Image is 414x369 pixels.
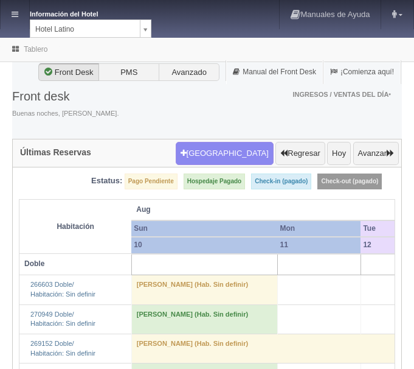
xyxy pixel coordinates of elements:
[57,222,94,231] strong: Habitación
[251,174,311,189] label: Check-in (pagado)
[12,109,119,119] span: Buenas noches, [PERSON_NAME].
[30,6,127,19] dt: Información del Hotel
[125,174,178,189] label: Pago Pendiente
[24,45,47,54] a: Tablero
[292,91,391,98] span: Ingresos / Ventas del día
[131,220,277,237] th: Sun
[131,275,277,304] td: [PERSON_NAME] (Hab. Sin definir)
[98,63,159,82] label: PMS
[30,281,95,298] a: 266603 Doble/Habitación: Sin definir
[131,304,277,334] td: [PERSON_NAME] (Hab. Sin definir)
[30,311,95,328] a: 270949 Doble/Habitación: Sin definir
[91,175,122,187] label: Estatus:
[278,220,361,237] th: Mon
[353,142,399,165] button: Avanzar
[159,63,219,82] label: Avanzado
[30,19,151,38] a: Hotel Latino
[136,205,356,215] span: Aug
[184,174,245,189] label: Hospedaje Pagado
[226,60,323,84] a: Manual del Front Desk
[317,174,382,189] label: Check-out (pagado)
[20,148,91,157] h4: Últimas Reservas
[38,63,99,82] label: Front Desk
[278,237,361,253] th: 11
[323,60,401,84] a: ¡Comienza aquí!
[35,20,135,38] span: Hotel Latino
[30,340,95,357] a: 269152 Doble/Habitación: Sin definir
[275,142,325,165] button: Regresar
[131,237,277,253] th: 10
[12,90,119,103] h3: Front desk
[176,142,274,165] button: [GEOGRAPHIC_DATA]
[24,259,44,268] b: Doble
[327,142,351,165] button: Hoy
